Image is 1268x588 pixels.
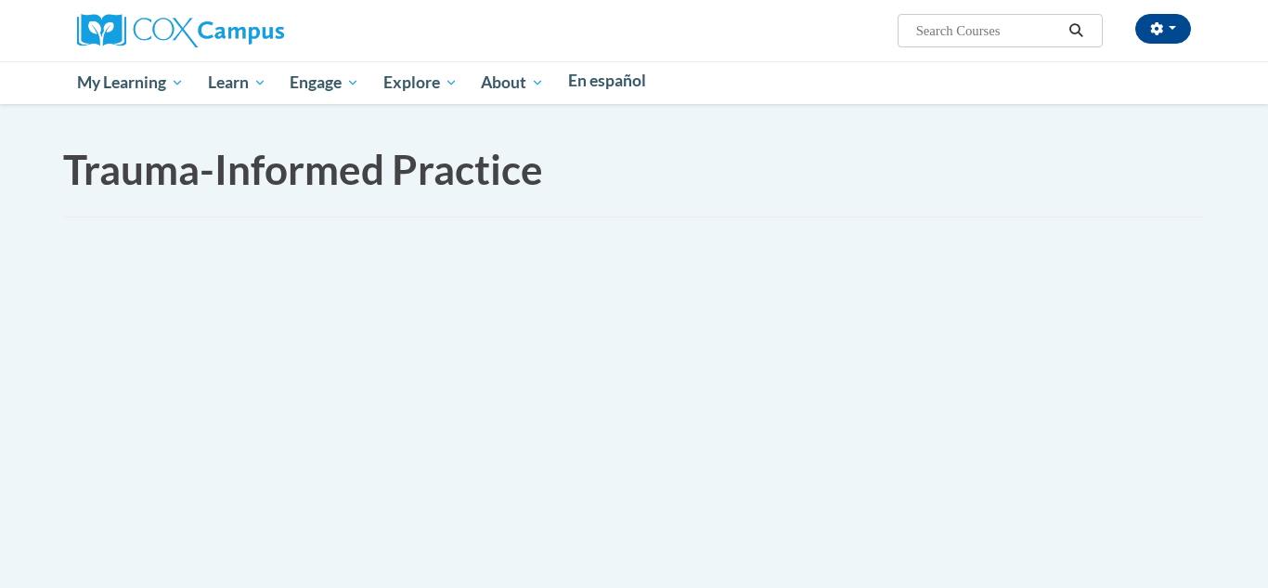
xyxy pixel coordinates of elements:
[290,72,359,94] span: Engage
[77,72,184,94] span: My Learning
[1063,20,1091,42] button: Search
[49,61,1219,104] div: Main menu
[77,21,284,37] a: Cox Campus
[481,72,544,94] span: About
[371,61,470,104] a: Explore
[196,61,278,104] a: Learn
[1068,24,1085,38] i: 
[383,72,458,94] span: Explore
[470,61,557,104] a: About
[77,14,284,47] img: Cox Campus
[278,61,371,104] a: Engage
[63,145,543,193] span: Trauma-Informed Practice
[914,20,1063,42] input: Search Courses
[568,71,646,90] span: En español
[556,61,658,100] a: En español
[1135,14,1191,44] button: Account Settings
[65,61,196,104] a: My Learning
[208,72,266,94] span: Learn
